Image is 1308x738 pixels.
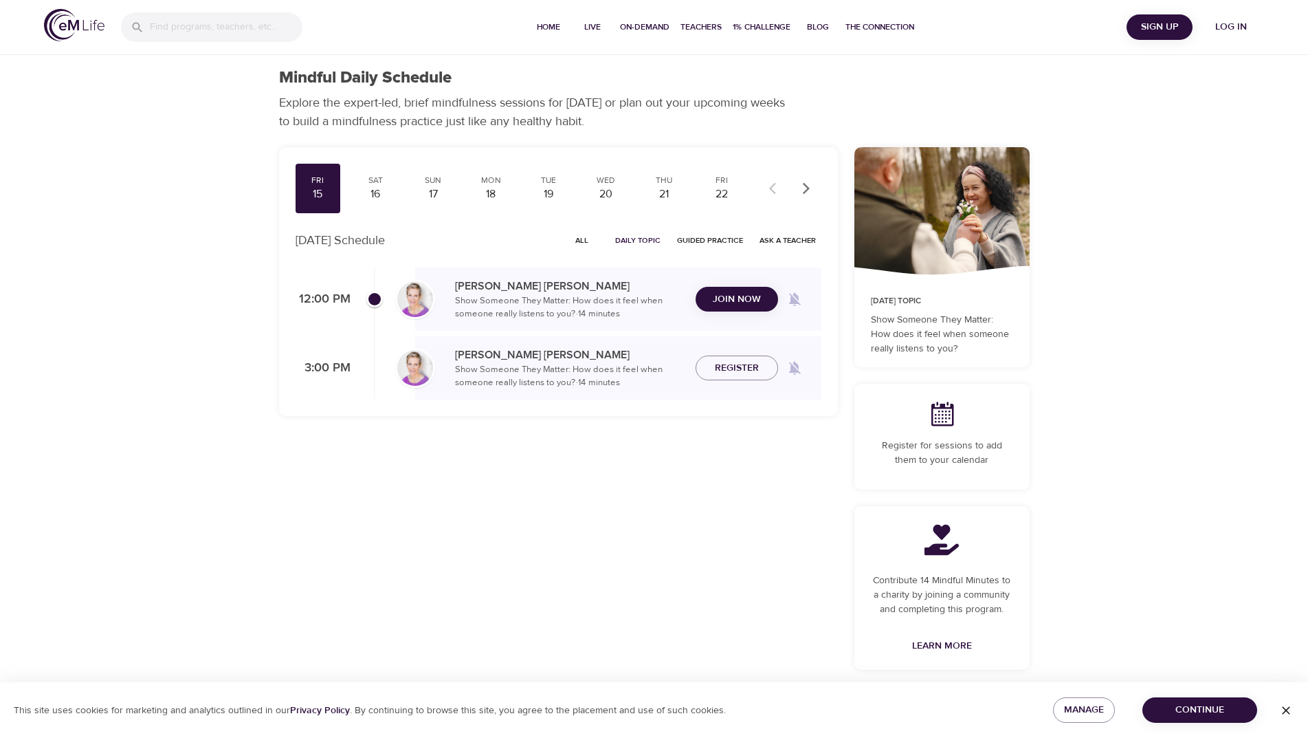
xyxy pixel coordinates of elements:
span: Sign Up [1132,19,1187,36]
span: Live [576,20,609,34]
span: Ask a Teacher [760,234,816,247]
div: Thu [647,175,681,186]
button: Ask a Teacher [754,230,821,251]
span: Join Now [713,291,761,308]
span: Blog [801,20,834,34]
button: Sign Up [1127,14,1193,40]
span: Learn More [912,638,972,655]
span: On-Demand [620,20,669,34]
p: [PERSON_NAME] [PERSON_NAME] [455,278,685,294]
img: kellyb.jpg [397,350,433,386]
div: 19 [531,186,566,202]
span: Daily Topic [615,234,661,247]
span: Remind me when a class goes live every Friday at 12:00 PM [778,283,811,316]
a: Learn More [907,633,977,659]
div: 22 [705,186,739,202]
div: Sat [358,175,392,186]
p: [PERSON_NAME] [PERSON_NAME] [455,347,685,363]
span: Home [532,20,565,34]
div: 16 [358,186,392,202]
button: Join Now [696,287,778,312]
div: Fri [301,175,335,186]
span: 1% Challenge [733,20,790,34]
button: Guided Practice [672,230,749,251]
p: Show Someone They Matter: How does it feel when someone really listens to you? · 14 minutes [455,294,685,321]
button: Continue [1142,697,1257,723]
p: [DATE] Schedule [296,231,385,250]
p: Show Someone They Matter: How does it feel when someone really listens to you? · 14 minutes [455,363,685,390]
div: Fri [705,175,739,186]
a: Privacy Policy [290,704,350,717]
button: All [560,230,604,251]
h1: Mindful Daily Schedule [279,68,452,88]
div: Tue [531,175,566,186]
p: Register for sessions to add them to your calendar [871,439,1013,468]
p: Show Someone They Matter: How does it feel when someone really listens to you? [871,313,1013,356]
button: Daily Topic [610,230,666,251]
div: 15 [301,186,335,202]
button: Register [696,356,778,381]
p: Contribute 14 Mindful Minutes to a charity by joining a community and completing this program. [871,574,1013,617]
p: [DATE] Topic [871,295,1013,307]
span: The Connection [845,20,914,34]
div: Wed [589,175,623,186]
div: 20 [589,186,623,202]
span: Remind me when a class goes live every Friday at 3:00 PM [778,351,811,384]
button: Manage [1053,697,1115,723]
span: Manage [1064,702,1104,719]
span: Teachers [680,20,722,34]
span: Guided Practice [677,234,743,247]
div: Sun [416,175,450,186]
span: Log in [1204,19,1259,36]
span: Continue [1153,702,1246,719]
span: All [566,234,599,247]
div: 17 [416,186,450,202]
div: Mon [474,175,508,186]
input: Find programs, teachers, etc... [150,12,302,42]
p: Explore the expert-led, brief mindfulness sessions for [DATE] or plan out your upcoming weeks to ... [279,94,795,131]
button: Log in [1198,14,1264,40]
div: 21 [647,186,681,202]
img: logo [44,9,104,41]
p: 12:00 PM [296,290,351,309]
div: 18 [474,186,508,202]
span: Register [715,360,759,377]
p: 3:00 PM [296,359,351,378]
img: kellyb.jpg [397,281,433,317]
